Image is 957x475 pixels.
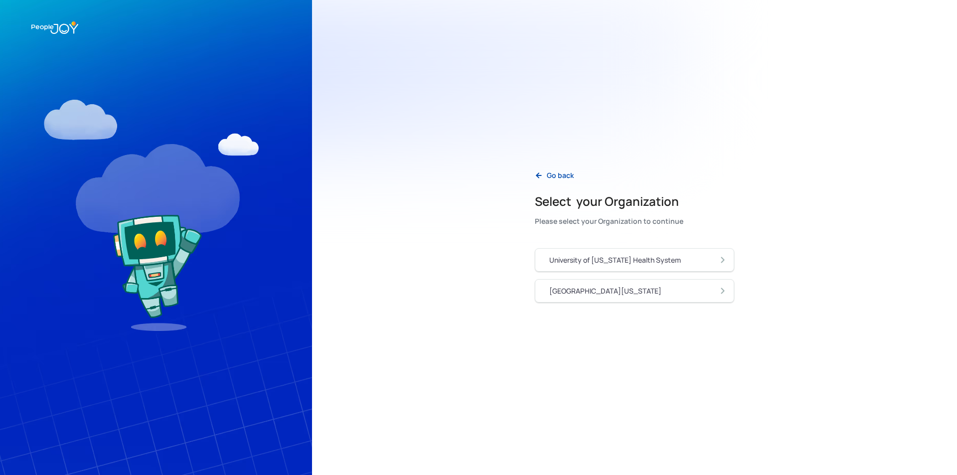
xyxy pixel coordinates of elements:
[535,193,683,209] h2: Select your Organization
[549,286,661,296] div: [GEOGRAPHIC_DATA][US_STATE]
[535,214,683,228] div: Please select your Organization to continue
[527,165,582,185] a: Go back
[549,255,681,265] div: University of [US_STATE] Health System
[535,248,734,272] a: University of [US_STATE] Health System
[535,279,734,303] a: [GEOGRAPHIC_DATA][US_STATE]
[547,170,574,180] div: Go back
